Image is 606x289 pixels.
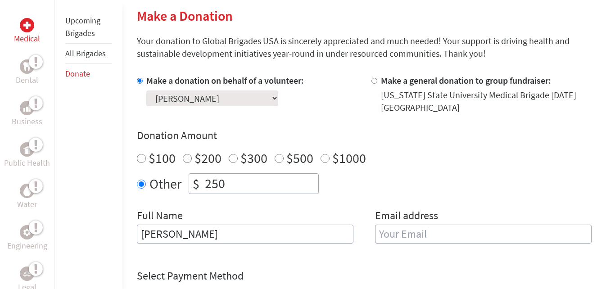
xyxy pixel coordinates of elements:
img: Water [23,185,31,196]
p: Medical [14,32,40,45]
h2: Make a Donation [137,8,592,24]
img: Medical [23,22,31,29]
a: BusinessBusiness [12,101,42,128]
label: Email address [375,208,438,225]
img: Public Health [23,145,31,154]
p: Dental [16,74,38,86]
div: Medical [20,18,34,32]
label: $500 [286,149,313,167]
div: Dental [20,59,34,74]
a: WaterWater [17,184,37,211]
input: Enter Full Name [137,225,353,244]
img: Engineering [23,229,31,236]
a: DentalDental [16,59,38,86]
li: All Brigades [65,44,112,64]
h4: Select Payment Method [137,269,592,283]
div: Legal Empowerment [20,266,34,281]
a: Public HealthPublic Health [4,142,50,169]
a: Donate [65,68,90,79]
div: $ [189,174,203,194]
p: Your donation to Global Brigades USA is sincerely appreciated and much needed! Your support is dr... [137,35,592,60]
div: Engineering [20,225,34,239]
img: Dental [23,62,31,71]
img: Business [23,104,31,112]
p: Business [12,115,42,128]
div: Business [20,101,34,115]
div: Public Health [20,142,34,157]
li: Donate [65,64,112,84]
p: Water [17,198,37,211]
label: $1000 [332,149,366,167]
label: Other [149,173,181,194]
li: Upcoming Brigades [65,11,112,44]
label: Full Name [137,208,183,225]
img: Legal Empowerment [23,271,31,276]
label: $300 [240,149,267,167]
p: Engineering [7,239,47,252]
a: Upcoming Brigades [65,15,100,38]
label: $100 [149,149,176,167]
div: Water [20,184,34,198]
input: Enter Amount [203,174,318,194]
a: All Brigades [65,48,106,59]
label: Make a general donation to group fundraiser: [381,75,551,86]
a: EngineeringEngineering [7,225,47,252]
h4: Donation Amount [137,128,592,143]
p: Public Health [4,157,50,169]
label: $200 [194,149,222,167]
a: MedicalMedical [14,18,40,45]
input: Your Email [375,225,592,244]
label: Make a donation on behalf of a volunteer: [146,75,304,86]
div: [US_STATE] State University Medical Brigade [DATE] [GEOGRAPHIC_DATA] [381,89,592,114]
